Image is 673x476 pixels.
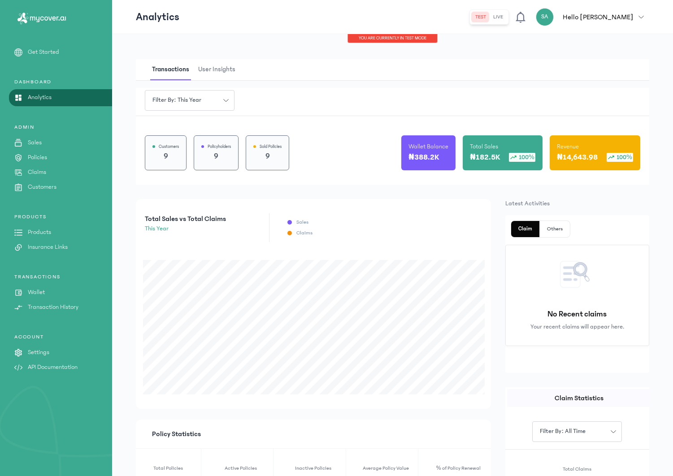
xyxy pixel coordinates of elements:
p: Wallet Balance [408,142,448,151]
span: Transactions [150,59,191,80]
p: Products [28,228,51,237]
p: Analytics [136,10,179,24]
p: Sales [28,138,42,147]
p: this year [145,224,226,234]
p: Settings [28,348,49,357]
button: live [490,12,507,22]
div: 100% [509,153,535,162]
p: Inactive Policies [281,465,346,472]
button: Filter by: all time [532,421,622,442]
p: Policyholders [208,143,231,150]
p: 9 [253,150,282,163]
p: Claim Statistics [507,393,651,403]
p: Analytics [28,93,52,102]
p: Claims [296,229,313,237]
div: You are currently in TEST MODE [347,34,438,43]
p: Total Sales [470,142,498,151]
p: Total Sales vs Total Claims [145,213,226,224]
p: % of Policy Renewal [426,465,491,472]
button: Filter by: this year [145,90,234,111]
p: ₦388.2K [408,151,439,164]
p: Sales [296,219,308,226]
div: 100% [607,153,633,162]
button: SAHello [PERSON_NAME] [536,8,649,26]
button: Others [540,221,570,237]
p: Revenue [557,142,579,151]
p: Policies [28,153,47,162]
p: Latest Activities [505,199,649,208]
p: Sold Policies [260,143,282,150]
p: No Recent claims [547,308,607,320]
p: Claims [28,168,46,177]
p: Average Policy Value [353,465,418,472]
p: Wallet [28,288,45,297]
p: Policy Statistics [152,420,475,448]
p: Customers [28,182,56,192]
p: Transaction History [28,303,78,312]
p: Total Claims [563,466,591,473]
span: User Insights [196,59,237,80]
p: 9 [152,150,179,163]
p: Hello [PERSON_NAME] [563,12,633,22]
p: API Documentation [28,363,78,372]
button: Claim [511,221,540,237]
p: Insurance Links [28,242,68,252]
span: Filter by: all time [534,427,591,436]
p: Your recent claims will appear here. [530,322,624,331]
button: User Insights [196,59,243,80]
p: Total Policies [136,465,201,472]
button: test [472,12,490,22]
p: Active Policies [208,465,274,472]
p: ₦14,643.98 [557,151,598,164]
p: ₦182.5K [470,151,500,164]
p: 9 [201,150,231,163]
p: Customers [159,143,179,150]
div: SA [536,8,554,26]
p: Get Started [28,48,59,57]
span: Filter by: this year [147,95,207,105]
button: Transactions [150,59,196,80]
